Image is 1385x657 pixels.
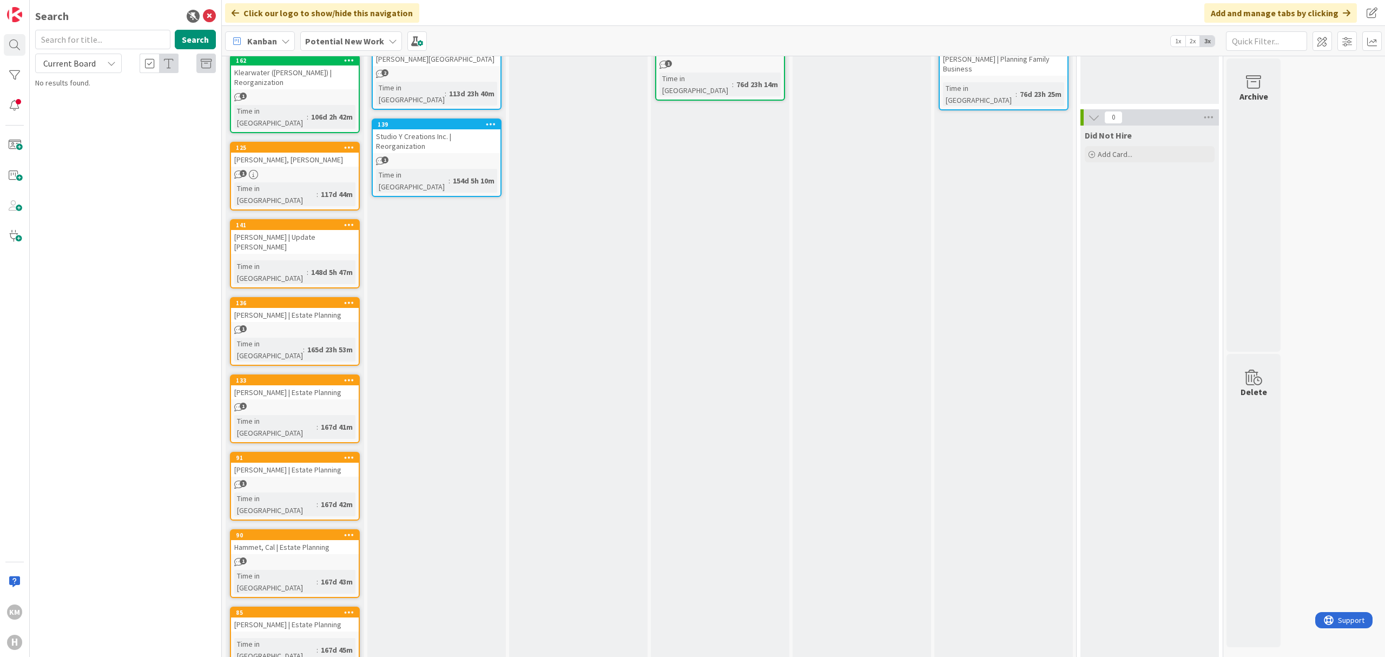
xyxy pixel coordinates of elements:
span: : [1015,88,1017,100]
a: 90Hammet, Cal | Estate PlanningTime in [GEOGRAPHIC_DATA]:167d 43m [230,529,360,598]
div: 162Klearwater ([PERSON_NAME]) | Reorganization [231,56,359,89]
span: 1 [381,156,388,163]
button: Search [175,30,216,49]
div: Studio Y Creations Inc. | Reorganization [373,129,500,153]
a: 91[PERSON_NAME] | Estate PlanningTime in [GEOGRAPHIC_DATA]:167d 42m [230,452,360,521]
span: 2x [1185,36,1200,47]
span: 0 [1104,111,1123,124]
span: 2 [381,69,388,76]
div: 167d 45m [318,644,355,656]
div: Archive [1239,90,1268,103]
span: : [316,498,318,510]
div: 113d 23h 40m [446,88,497,100]
div: Click our logo to show/hide this navigation [225,3,419,23]
span: Add Card... [1098,149,1132,159]
div: [PERSON_NAME] | Estate Planning [231,308,359,322]
div: [PERSON_NAME] | Planning Family Business [940,52,1067,76]
div: KM [7,605,22,620]
div: 165d 23h 53m [305,344,355,356]
div: 133[PERSON_NAME] | Estate Planning [231,376,359,399]
a: 136[PERSON_NAME] | Estate PlanningTime in [GEOGRAPHIC_DATA]:165d 23h 53m [230,297,360,366]
div: 91[PERSON_NAME] | Estate Planning [231,453,359,477]
span: : [307,111,308,123]
div: Time in [GEOGRAPHIC_DATA] [234,492,316,516]
span: 3x [1200,36,1215,47]
div: Time in [GEOGRAPHIC_DATA] [943,82,1015,106]
div: 162 [231,56,359,65]
span: : [316,188,318,200]
div: Search [35,8,69,24]
div: Time in [GEOGRAPHIC_DATA] [234,338,303,362]
span: : [449,175,450,187]
div: 125[PERSON_NAME], [PERSON_NAME] [231,143,359,167]
div: [PERSON_NAME] | Update [PERSON_NAME] [231,230,359,254]
span: : [732,78,734,90]
div: Klearwater ([PERSON_NAME]) | Reorganization [231,65,359,89]
div: 76d 23h 25m [1017,88,1064,100]
div: [PERSON_NAME][GEOGRAPHIC_DATA] [373,52,500,66]
div: 85 [231,608,359,617]
div: 162 [236,57,359,64]
div: No results found. [35,77,216,89]
div: 90 [236,531,359,539]
div: 85[PERSON_NAME] | Estate Planning [231,608,359,632]
span: : [316,576,318,588]
div: 139Studio Y Creations Inc. | Reorganization [373,120,500,153]
b: Potential New Work [305,36,384,47]
div: 136 [236,299,359,307]
div: Time in [GEOGRAPHIC_DATA] [234,415,316,439]
div: 91 [231,453,359,463]
div: Time in [GEOGRAPHIC_DATA] [234,260,307,284]
div: 133 [236,377,359,384]
div: 125 [231,143,359,153]
a: [PERSON_NAME] | PC and Tax PlanningTime in [GEOGRAPHIC_DATA]:76d 23h 14m [655,32,785,101]
div: 141[PERSON_NAME] | Update [PERSON_NAME] [231,220,359,254]
div: 90 [231,530,359,540]
div: 106d 2h 42m [308,111,355,123]
div: 85 [236,609,359,616]
div: 76d 23h 14m [734,78,781,90]
div: 125 [236,144,359,152]
div: 136[PERSON_NAME] | Estate Planning [231,298,359,322]
a: 133[PERSON_NAME] | Estate PlanningTime in [GEOGRAPHIC_DATA]:167d 41m [230,375,360,443]
a: [PERSON_NAME] | Planning Family BusinessTime in [GEOGRAPHIC_DATA]:76d 23h 25m [939,41,1069,110]
span: 1 [240,480,247,487]
div: [PERSON_NAME] | Planning Family Business [940,42,1067,76]
span: 1 [240,325,247,332]
div: 141 [231,220,359,230]
a: 125[PERSON_NAME], [PERSON_NAME]Time in [GEOGRAPHIC_DATA]:117d 44m [230,142,360,211]
div: 90Hammet, Cal | Estate Planning [231,530,359,554]
span: : [316,644,318,656]
div: 117d 44m [318,188,355,200]
img: Visit kanbanzone.com [7,7,22,22]
div: 167d 43m [318,576,355,588]
span: : [307,266,308,278]
div: Delete [1241,385,1267,398]
div: Hammet, Cal | Estate Planning [231,540,359,554]
div: 136 [231,298,359,308]
div: Time in [GEOGRAPHIC_DATA] [234,182,316,206]
div: Time in [GEOGRAPHIC_DATA] [659,73,732,96]
span: : [316,421,318,433]
div: Time in [GEOGRAPHIC_DATA] [376,82,445,106]
div: 133 [231,376,359,385]
div: 141 [236,221,359,229]
div: Time in [GEOGRAPHIC_DATA] [234,105,307,129]
span: : [303,344,305,356]
a: 139Studio Y Creations Inc. | ReorganizationTime in [GEOGRAPHIC_DATA]:154d 5h 10m [372,119,502,197]
div: Time in [GEOGRAPHIC_DATA] [234,570,316,594]
div: 139 [373,120,500,129]
div: 139 [378,121,500,128]
input: Search for title... [35,30,170,49]
span: Kanban [247,35,277,48]
div: 167d 41m [318,421,355,433]
div: Add and manage tabs by clicking [1204,3,1357,23]
span: 1 [240,557,247,564]
span: Current Board [43,58,96,69]
span: 1 [240,403,247,410]
input: Quick Filter... [1226,31,1307,51]
span: 1 [240,93,247,100]
div: 167d 42m [318,498,355,510]
div: [PERSON_NAME] | Estate Planning [231,617,359,632]
div: 91 [236,454,359,462]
